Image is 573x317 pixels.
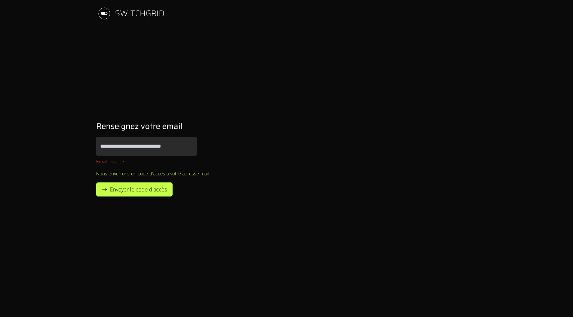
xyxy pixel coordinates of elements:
button: Envoyer le code d'accès [96,182,173,196]
div: Nous enverrons un code d'accès à votre adresse mail [96,170,209,177]
div: SWITCHGRID [115,8,165,19]
p: Email invalide [96,158,209,165]
h1: Renseignez votre email [96,121,209,132]
span: Envoyer le code d'accès [110,185,167,193]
